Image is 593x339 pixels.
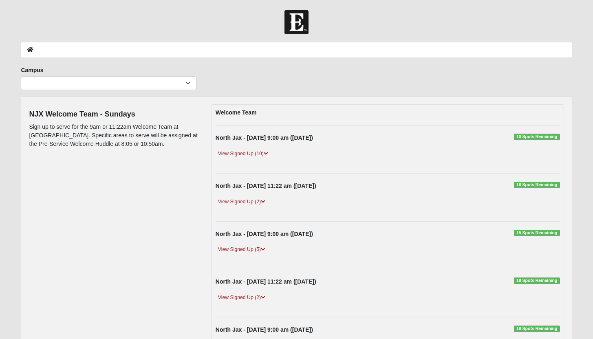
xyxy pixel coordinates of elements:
p: Sign up to serve for the 9am or 11:22am Welcome Team at [GEOGRAPHIC_DATA]. Specific areas to serv... [29,123,199,148]
a: View Signed Up (2) [216,198,268,206]
a: View Signed Up (2) [216,293,268,302]
span: 18 Spots Remaining [514,277,560,284]
label: Campus [21,66,43,74]
strong: North Jax - [DATE] 9:00 am ([DATE]) [216,231,313,237]
a: View Signed Up (10) [216,150,271,158]
strong: North Jax - [DATE] 9:00 am ([DATE]) [216,326,313,333]
a: View Signed Up (5) [216,245,268,254]
span: 10 Spots Remaining [514,134,560,140]
span: 19 Spots Remaining [514,326,560,332]
span: 18 Spots Remaining [514,182,560,188]
span: 15 Spots Remaining [514,230,560,236]
strong: North Jax - [DATE] 11:22 am ([DATE]) [216,278,316,285]
strong: North Jax - [DATE] 11:22 am ([DATE]) [216,183,316,189]
img: Church of Eleven22 Logo [284,10,309,34]
h4: NJX Welcome Team - Sundays [29,110,199,119]
strong: North Jax - [DATE] 9:00 am ([DATE]) [216,134,313,141]
strong: Welcome Team [216,109,257,116]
